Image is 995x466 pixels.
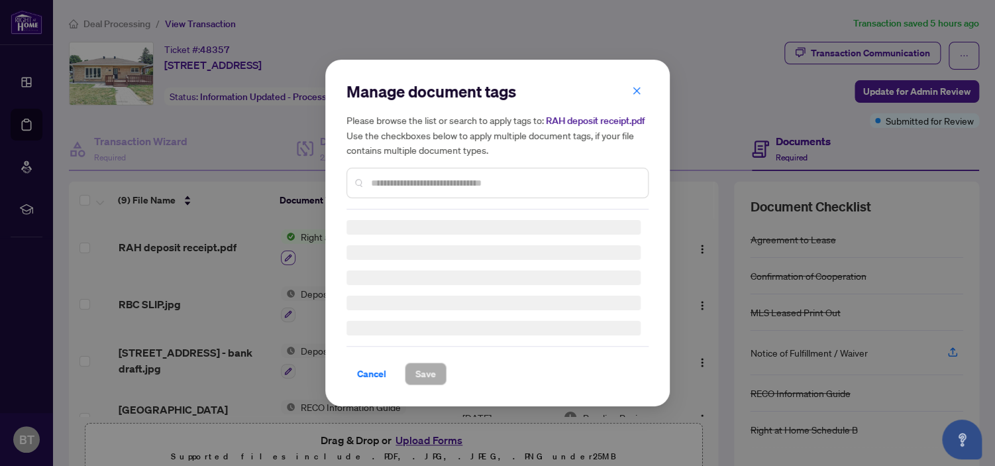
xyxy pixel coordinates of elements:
span: RAH deposit receipt.pdf [546,115,645,127]
h5: Please browse the list or search to apply tags to: Use the checkboxes below to apply multiple doc... [346,113,649,157]
span: close [632,86,641,95]
span: Cancel [357,363,386,384]
button: Open asap [942,420,982,459]
button: Save [405,363,446,385]
button: Cancel [346,363,397,385]
h2: Manage document tags [346,81,649,102]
